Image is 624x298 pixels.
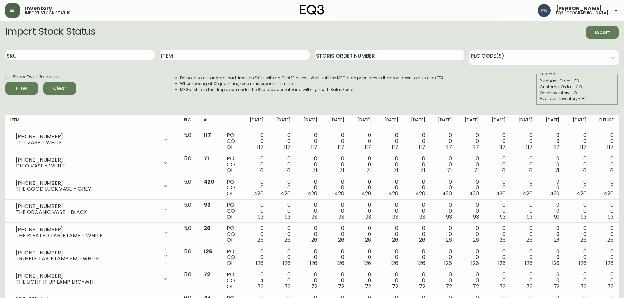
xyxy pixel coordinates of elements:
span: 117 [392,143,398,151]
span: 26 [526,236,533,244]
div: THE LIGHT IT UP LAMP LRG-WH [16,279,159,285]
div: 0 0 [489,272,506,289]
span: 26 [473,236,479,244]
div: 0 0 [463,179,479,197]
div: 0 0 [570,156,586,173]
span: 117 [607,143,614,151]
span: 71 [312,167,317,174]
span: 26 [392,236,398,244]
div: 0 0 [355,202,371,220]
span: 71 [286,167,291,174]
div: PO CO [227,202,237,220]
span: 93 [527,213,533,220]
div: 0 0 [247,132,264,150]
div: 0 0 [436,132,452,150]
span: 72 [204,271,210,278]
div: 0 0 [516,156,533,173]
div: 0 0 [409,179,425,197]
div: 0 0 [328,179,344,197]
h2: Import Stock Status [5,26,95,39]
button: Clear [43,82,76,95]
span: 93 [285,213,291,220]
img: 496f1288aca128e282dab2021d4f4334 [538,4,551,17]
div: 0 0 [382,249,398,266]
div: THE ORGANIC VASE - BLACK [16,209,159,215]
th: [DATE] [350,115,376,130]
div: Open Inventory - OI [540,90,615,96]
span: 126 [283,259,291,267]
span: 93 [365,213,371,220]
button: Export [586,26,619,39]
div: 0 0 [409,156,425,173]
div: 0 0 [463,202,479,220]
span: 117 [419,143,425,151]
span: 420 [334,190,344,197]
span: 117 [204,131,211,139]
div: Purchase Order - PO [540,78,615,84]
span: 117 [365,143,371,151]
div: [PHONE_NUMBER] [16,180,159,186]
div: 0 0 [570,249,586,266]
div: 0 0 [274,202,291,220]
div: 0 0 [516,132,533,150]
span: 126 [552,259,560,267]
div: 0 0 [328,249,344,266]
div: PO CO [227,156,237,173]
th: Item [5,115,179,130]
span: 420 [604,190,614,197]
span: Export [591,28,614,37]
div: 0 0 [463,156,479,173]
div: 0 0 [355,249,371,266]
span: 126 [256,259,264,267]
div: 0 0 [382,202,398,220]
span: 26 [257,236,264,244]
div: Filter [16,84,28,93]
span: 71 [204,155,209,162]
span: 71 [528,167,533,174]
div: 0 0 [328,272,344,289]
div: 0 0 [436,202,452,220]
span: 117 [553,143,560,151]
span: 126 [390,259,398,267]
span: 26 [446,236,452,244]
span: 126 [579,259,587,267]
div: 0 0 [543,249,559,266]
span: 117 [472,143,479,151]
span: 420 [415,190,425,197]
div: 0 0 [543,202,559,220]
div: PO CO [227,132,237,150]
span: 126 [471,259,479,267]
div: [PHONE_NUMBER]THE PLEATED TABLE LAMP - WHITE [10,225,174,240]
div: 0 0 [301,225,317,243]
div: 0 0 [274,132,291,150]
div: 0 0 [489,225,506,243]
div: 0 0 [597,156,614,173]
div: 0 0 [382,156,398,173]
span: 420 [577,190,587,197]
span: 26 [204,224,211,232]
span: 93 [473,213,479,220]
span: 93 [608,213,614,220]
th: [DATE] [242,115,269,130]
div: 0 0 [543,179,559,197]
td: 5.0 [179,200,199,223]
span: 26 [554,236,560,244]
span: 420 [308,190,317,197]
div: 0 0 [247,202,264,220]
div: 0 0 [355,156,371,173]
span: 117 [284,143,291,151]
span: 71 [609,167,614,174]
span: 72 [365,283,371,290]
div: 0 0 [570,202,586,220]
span: 71 [259,167,264,174]
span: 126 [310,259,317,267]
td: 5.0 [179,246,199,269]
div: 0 0 [274,156,291,173]
span: 26 [284,236,291,244]
span: 71 [420,167,425,174]
span: OI [227,236,232,244]
span: 420 [442,190,452,197]
span: 117 [580,143,587,151]
div: 0 0 [301,249,317,266]
span: 117 [338,143,344,151]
